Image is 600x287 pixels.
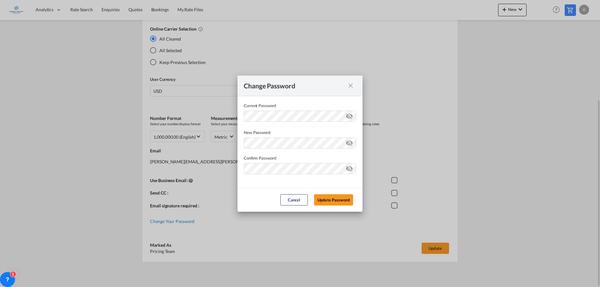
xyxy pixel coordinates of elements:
[244,155,356,161] label: Confirm Password
[237,76,362,212] md-dialog: Current Password ...
[244,129,356,136] label: New Password
[244,82,345,90] div: Change Password
[280,194,308,205] button: Cancel
[347,82,354,89] md-icon: icon-close fg-AAA8AD cursor
[346,111,353,119] md-icon: icon-eye-off
[314,194,353,205] button: Update Password
[346,138,353,146] md-icon: icon-eye-off
[244,102,356,109] label: Current Password
[346,164,353,171] md-icon: icon-eye-off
